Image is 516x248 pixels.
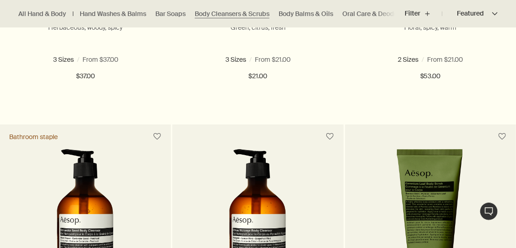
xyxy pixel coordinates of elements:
a: Body Balms & Oils [279,10,333,18]
span: 3.3 fl oz [194,55,220,64]
a: Oral Care & Deodorants [342,10,413,18]
button: Save to cabinet [149,129,165,145]
span: 16.9 fl oz [64,55,93,64]
a: Hand Washes & Balms [80,10,146,18]
span: $37.00 [76,71,95,82]
a: Bar Soaps [155,10,186,18]
button: Filter [405,3,442,25]
a: Body Cleansers & Scrubs [195,10,269,18]
button: Live Assistance [480,202,498,221]
span: $21.00 [248,71,267,82]
button: Featured [442,3,498,25]
span: $53.00 [420,71,441,82]
span: 16.9 fl oz refill [435,55,478,64]
span: 16.9 fl oz refill [285,55,327,64]
button: Save to cabinet [322,129,338,145]
div: Bathroom staple [9,133,58,141]
a: All Hand & Body [18,10,66,18]
span: 16.9 fl oz [389,55,418,64]
span: 16.9 fl oz [238,55,267,64]
span: 6.5 oz [24,55,46,64]
span: 16.9 fl oz refill [110,55,153,64]
button: Save to cabinet [494,129,511,145]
